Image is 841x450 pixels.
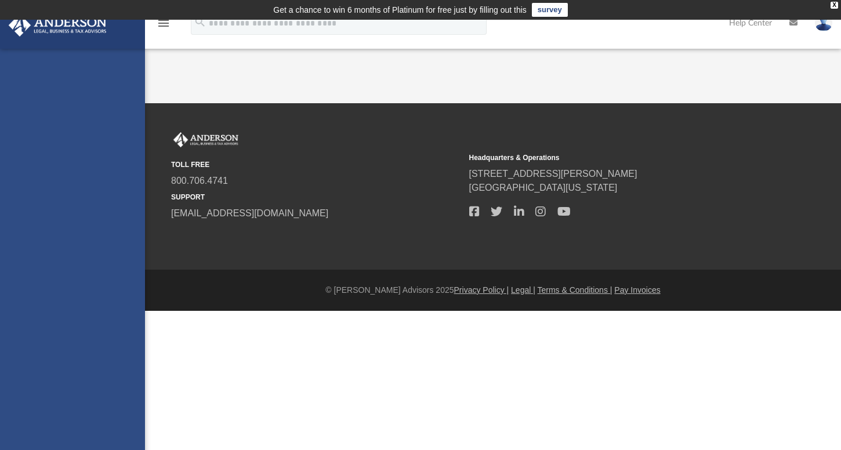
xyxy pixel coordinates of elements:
img: Anderson Advisors Platinum Portal [5,14,110,37]
a: Terms & Conditions | [538,285,612,295]
div: close [831,2,838,9]
a: Privacy Policy | [454,285,509,295]
a: Legal | [511,285,535,295]
i: search [194,16,206,28]
a: Pay Invoices [614,285,660,295]
small: TOLL FREE [171,159,461,170]
div: Get a chance to win 6 months of Platinum for free just by filling out this [273,3,527,17]
a: survey [532,3,568,17]
i: menu [157,16,171,30]
a: [EMAIL_ADDRESS][DOMAIN_NAME] [171,208,328,218]
img: Anderson Advisors Platinum Portal [171,132,241,147]
a: 800.706.4741 [171,176,228,186]
a: [GEOGRAPHIC_DATA][US_STATE] [469,183,618,193]
img: User Pic [815,14,832,31]
a: [STREET_ADDRESS][PERSON_NAME] [469,169,637,179]
small: Headquarters & Operations [469,153,759,163]
div: © [PERSON_NAME] Advisors 2025 [145,284,841,296]
small: SUPPORT [171,192,461,202]
a: menu [157,22,171,30]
